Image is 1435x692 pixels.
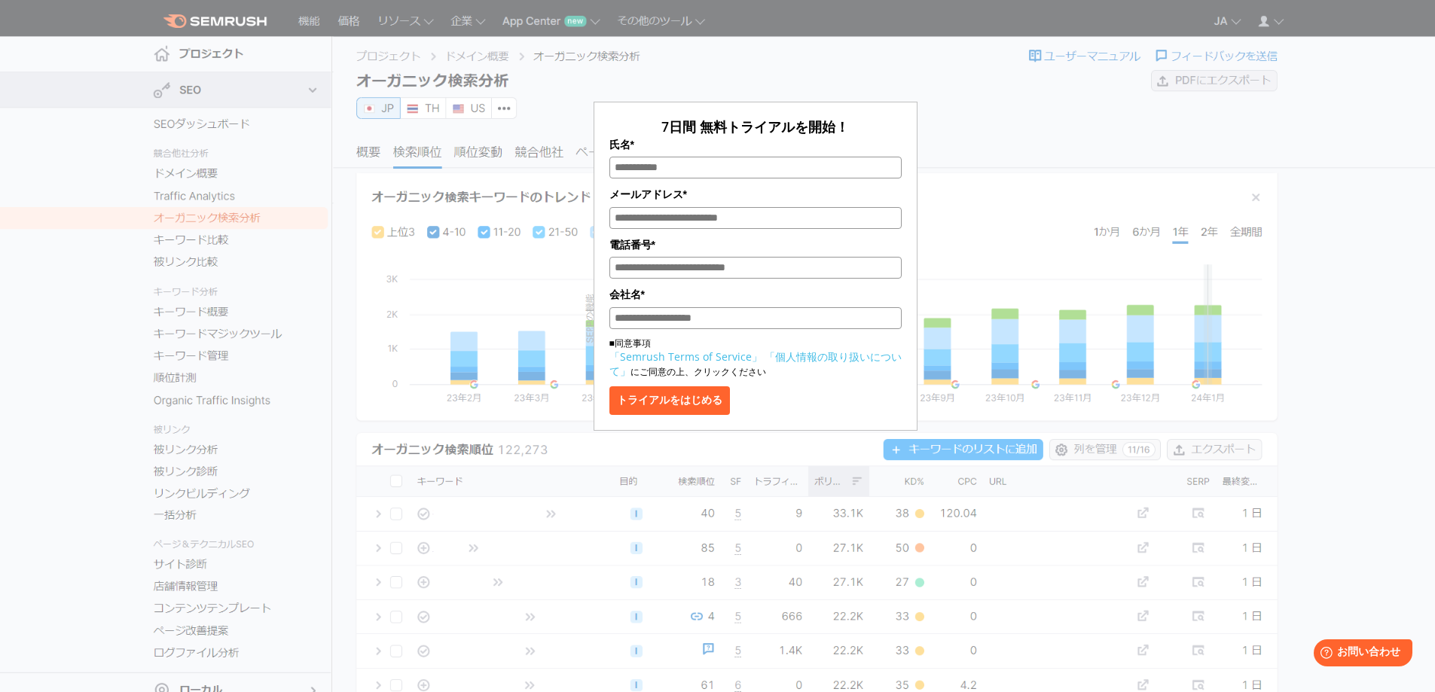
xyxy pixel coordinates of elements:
[1301,633,1418,675] iframe: Help widget launcher
[609,337,902,379] p: ■同意事項 にご同意の上、クリックください
[609,186,902,203] label: メールアドレス*
[609,349,762,364] a: 「Semrush Terms of Service」
[609,386,730,415] button: トライアルをはじめる
[609,349,902,378] a: 「個人情報の取り扱いについて」
[661,117,849,136] span: 7日間 無料トライアルを開始！
[609,236,902,253] label: 電話番号*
